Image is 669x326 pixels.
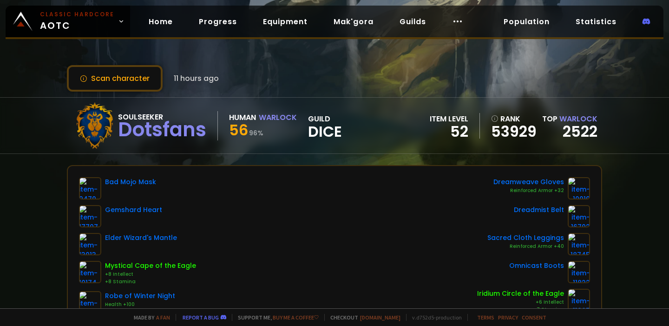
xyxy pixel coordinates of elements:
[491,113,537,125] div: rank
[568,233,590,255] img: item-18745
[118,123,206,137] div: Dotsfans
[67,65,163,92] button: Scan character
[477,306,564,313] div: +7 Stamina
[79,205,101,227] img: item-17707
[105,177,156,187] div: Bad Mojo Mask
[477,289,564,299] div: Iridium Circle of the Eagle
[174,73,219,84] span: 11 hours ago
[105,271,196,278] div: +8 Intellect
[256,12,315,31] a: Equipment
[259,112,297,123] div: Warlock
[40,10,114,19] small: Classic Hardcore
[493,187,564,194] div: Reinforced Armor +32
[498,314,518,321] a: Privacy
[105,291,175,301] div: Robe of Winter Night
[477,314,494,321] a: Terms
[156,314,170,321] a: a fan
[128,314,170,321] span: Made by
[568,261,590,283] img: item-11822
[273,314,319,321] a: Buy me a coffee
[105,233,177,243] div: Elder Wizard's Mantle
[79,291,101,313] img: item-14136
[542,113,597,125] div: Top
[514,205,564,215] div: Dreadmist Belt
[509,261,564,271] div: Omnicast Boots
[141,12,180,31] a: Home
[324,314,400,321] span: Checkout
[183,314,219,321] a: Report a bug
[360,314,400,321] a: [DOMAIN_NAME]
[487,233,564,243] div: Sacred Cloth Leggings
[6,6,130,37] a: Classic HardcoreAOTC
[79,233,101,255] img: item-13013
[487,243,564,250] div: Reinforced Armor +40
[392,12,433,31] a: Guilds
[308,125,342,139] span: Dice
[40,10,114,33] span: AOTC
[522,314,546,321] a: Consent
[568,205,590,227] img: item-16702
[105,301,175,308] div: Health +100
[229,120,248,140] span: 56
[430,125,468,139] div: 52
[406,314,462,321] span: v. d752d5 - production
[568,289,590,311] img: item-11987
[232,314,319,321] span: Support me,
[477,299,564,306] div: +6 Intellect
[559,113,597,124] span: Warlock
[79,261,101,283] img: item-10174
[308,113,342,139] div: guild
[568,177,590,200] img: item-10019
[430,113,468,125] div: item level
[568,12,624,31] a: Statistics
[491,125,537,139] a: 53929
[229,112,256,123] div: Human
[493,177,564,187] div: Dreamweave Gloves
[496,12,557,31] a: Population
[191,12,244,31] a: Progress
[326,12,381,31] a: Mak'gora
[563,121,597,142] a: 2522
[105,261,196,271] div: Mystical Cape of the Eagle
[105,278,196,286] div: +8 Stamina
[118,111,206,123] div: Soulseeker
[105,205,162,215] div: Gemshard Heart
[79,177,101,200] img: item-9470
[249,128,263,138] small: 96 %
